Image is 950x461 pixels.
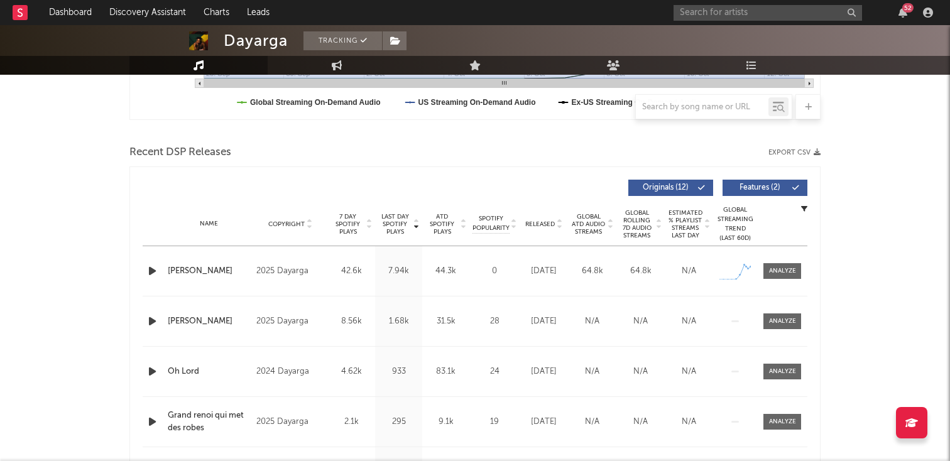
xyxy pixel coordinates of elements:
[331,366,372,378] div: 4.62k
[256,415,325,430] div: 2025 Dayarga
[168,265,250,278] a: [PERSON_NAME]
[723,180,807,196] button: Features(2)
[425,265,466,278] div: 44.3k
[331,213,364,236] span: 7 Day Spotify Plays
[731,184,789,192] span: Features ( 2 )
[331,416,372,428] div: 2.1k
[168,219,250,229] div: Name
[425,366,466,378] div: 83.1k
[523,366,565,378] div: [DATE]
[523,315,565,328] div: [DATE]
[168,409,250,434] a: Grand renoi qui met des robes
[472,265,516,278] div: 0
[620,366,662,378] div: N/A
[716,205,754,243] div: Global Streaming Trend (Last 60D)
[620,315,662,328] div: N/A
[425,416,466,428] div: 9.1k
[668,209,702,239] span: Estimated % Playlist Streams Last Day
[472,366,516,378] div: 24
[523,416,565,428] div: [DATE]
[303,31,382,50] button: Tracking
[668,315,710,328] div: N/A
[898,8,907,18] button: 52
[224,31,288,50] div: Dayarga
[472,315,516,328] div: 28
[620,416,662,428] div: N/A
[331,265,372,278] div: 42.6k
[668,366,710,378] div: N/A
[571,416,613,428] div: N/A
[571,366,613,378] div: N/A
[902,3,914,13] div: 52
[256,314,325,329] div: 2025 Dayarga
[472,416,516,428] div: 19
[571,213,606,236] span: Global ATD Audio Streams
[668,416,710,428] div: N/A
[378,265,419,278] div: 7.94k
[256,264,325,279] div: 2025 Dayarga
[472,214,510,233] span: Spotify Popularity
[768,149,821,156] button: Export CSV
[378,315,419,328] div: 1.68k
[571,265,613,278] div: 64.8k
[636,184,694,192] span: Originals ( 12 )
[628,180,713,196] button: Originals(12)
[425,315,466,328] div: 31.5k
[331,315,372,328] div: 8.56k
[378,213,412,236] span: Last Day Spotify Plays
[168,315,250,328] a: [PERSON_NAME]
[571,315,613,328] div: N/A
[256,364,325,379] div: 2024 Dayarga
[378,416,419,428] div: 295
[268,220,305,228] span: Copyright
[523,265,565,278] div: [DATE]
[425,213,459,236] span: ATD Spotify Plays
[378,366,419,378] div: 933
[668,265,710,278] div: N/A
[168,366,250,378] a: Oh Lord
[674,5,862,21] input: Search for artists
[620,209,654,239] span: Global Rolling 7D Audio Streams
[636,102,768,112] input: Search by song name or URL
[620,265,662,278] div: 64.8k
[129,145,231,160] span: Recent DSP Releases
[525,220,555,228] span: Released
